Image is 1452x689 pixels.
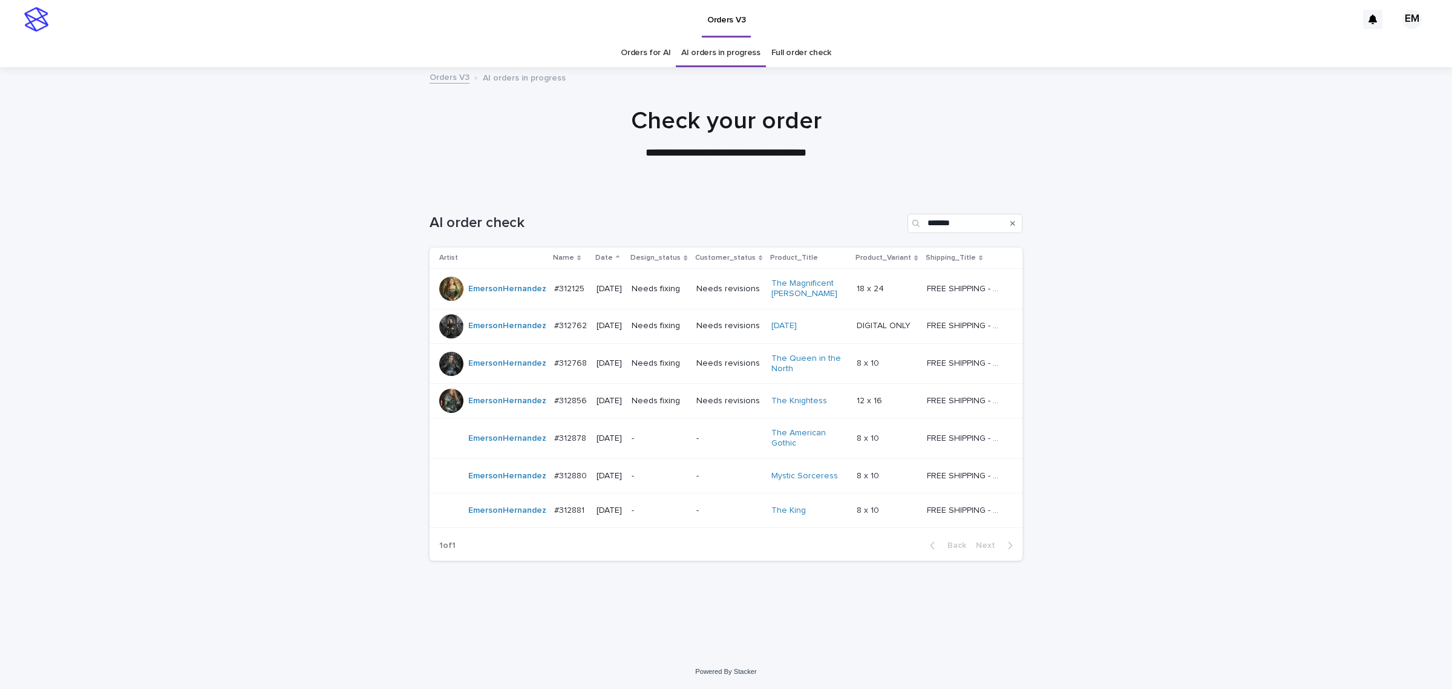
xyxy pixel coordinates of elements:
p: [DATE] [597,321,622,331]
p: 18 x 24 [857,282,886,294]
p: Product_Title [770,251,818,265]
a: [DATE] [771,321,797,331]
tr: EmersonHernandez #312125#312125 [DATE]Needs fixingNeeds revisionsThe Magnificent [PERSON_NAME] 18... [430,269,1022,309]
a: Powered By Stacker [695,668,756,675]
p: Needs fixing [632,284,687,294]
tr: EmersonHernandez #312878#312878 [DATE]--The American Gothic 8 x 108 x 10 FREE SHIPPING - preview ... [430,418,1022,459]
p: Needs revisions [696,396,762,406]
span: Back [940,541,966,550]
p: Needs revisions [696,284,762,294]
tr: EmersonHernandez #312762#312762 [DATE]Needs fixingNeeds revisions[DATE] DIGITAL ONLYDIGITAL ONLY ... [430,309,1022,343]
p: - [632,506,687,516]
a: EmersonHernandez [468,321,546,331]
a: EmersonHernandez [468,471,546,481]
p: - [696,506,762,516]
p: Customer_status [695,251,756,265]
p: 12 x 16 [857,394,885,406]
a: AI orders in progress [681,39,760,67]
p: DIGITAL ONLY [857,318,913,331]
a: EmersonHernandez [468,358,546,369]
button: Next [971,540,1022,551]
p: - [632,434,687,444]
p: [DATE] [597,396,622,406]
tr: EmersonHernandez #312856#312856 [DATE]Needs fixingNeeds revisionsThe Knightess 12 x 1612 x 16 FRE... [430,384,1022,418]
p: 8 x 10 [857,431,881,444]
a: Full order check [771,39,831,67]
tr: EmersonHernandez #312768#312768 [DATE]Needs fixingNeeds revisionsThe Queen in the North 8 x 108 x... [430,343,1022,384]
p: FREE SHIPPING - preview in 1-2 business days, after your approval delivery will take 5-10 b.d. [927,318,1005,331]
p: [DATE] [597,471,622,481]
a: Orders V3 [430,70,469,84]
p: Shipping_Title [926,251,976,265]
a: Mystic Sorceress [771,471,838,481]
h1: Check your order [430,107,1022,136]
p: 1 of 1 [430,531,465,561]
p: #312125 [554,282,587,294]
p: Needs revisions [696,358,762,369]
a: EmersonHernandez [468,506,546,516]
div: EM [1402,10,1422,29]
a: The King [771,506,806,516]
p: Design_status [630,251,681,265]
p: FREE SHIPPING - preview in 1-2 business days, after your approval delivery will take 5-10 b.d. [927,431,1005,444]
p: AI orders in progress [483,70,566,84]
p: #312880 [554,469,589,481]
a: EmersonHernandez [468,284,546,294]
a: The Queen in the North [771,354,847,374]
p: Needs fixing [632,358,687,369]
input: Search [907,214,1022,233]
p: - [696,434,762,444]
p: Artist [439,251,458,265]
tr: EmersonHernandez #312881#312881 [DATE]--The King 8 x 108 x 10 FREE SHIPPING - preview in 1-2 busi... [430,493,1022,527]
p: [DATE] [597,358,622,369]
p: #312881 [554,503,587,516]
p: #312768 [554,356,589,369]
p: Needs revisions [696,321,762,331]
p: - [696,471,762,481]
a: The Magnificent [PERSON_NAME] [771,279,847,299]
p: FREE SHIPPING - preview in 1-2 business days, after your approval delivery will take 5-10 b.d. [927,469,1005,481]
img: stacker-logo-s-only.png [24,7,48,31]
a: Orders for AI [621,39,670,67]
p: Product_Variant [855,251,911,265]
tr: EmersonHernandez #312880#312880 [DATE]--Mystic Sorceress 8 x 108 x 10 FREE SHIPPING - preview in ... [430,458,1022,493]
p: FREE SHIPPING - preview in 1-2 business days, after your approval delivery will take 5-10 b.d. [927,394,1005,406]
a: EmersonHernandez [468,396,546,406]
p: [DATE] [597,434,622,444]
p: FREE SHIPPING - preview in 1-2 business days, after your approval delivery will take 5-10 b.d. [927,282,1005,294]
p: Date [595,251,613,265]
button: Back [920,540,971,551]
p: Name [553,251,574,265]
p: #312856 [554,394,589,406]
a: The Knightess [771,396,827,406]
p: Needs fixing [632,396,687,406]
a: EmersonHernandez [468,434,546,444]
p: - [632,471,687,481]
p: #312762 [554,318,589,331]
a: The American Gothic [771,428,847,449]
p: [DATE] [597,284,622,294]
p: [DATE] [597,506,622,516]
p: #312878 [554,431,589,444]
p: 8 x 10 [857,503,881,516]
span: Next [976,541,1002,550]
p: Needs fixing [632,321,687,331]
p: 8 x 10 [857,469,881,481]
p: FREE SHIPPING - preview in 1-2 business days, after your approval delivery will take 5-10 b.d. [927,503,1005,516]
p: FREE SHIPPING - preview in 1-2 business days, after your approval delivery will take 5-10 b.d. [927,356,1005,369]
p: 8 x 10 [857,356,881,369]
h1: AI order check [430,214,903,232]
